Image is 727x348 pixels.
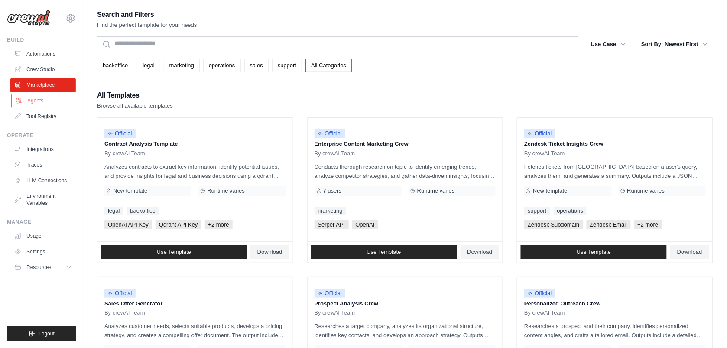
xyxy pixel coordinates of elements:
div: Operate [7,132,76,139]
span: Official [315,129,346,138]
a: Download [461,245,500,259]
a: Marketplace [10,78,76,92]
p: Contract Analysis Template [104,140,286,148]
h2: All Templates [97,89,173,102]
a: Use Template [101,245,247,259]
a: support [272,59,302,72]
span: Logout [39,330,55,337]
span: Official [524,129,555,138]
span: +2 more [205,220,233,229]
a: support [524,207,550,215]
span: By crewAI Team [524,150,565,157]
button: Sort By: Newest First [636,36,713,52]
p: Prospect Analysis Crew [315,299,496,308]
span: Zendesk Email [587,220,631,229]
span: By crewAI Team [524,309,565,316]
a: Tool Registry [10,109,76,123]
span: Download [467,249,493,256]
a: marketing [164,59,200,72]
span: New template [113,187,147,194]
p: Analyzes customer needs, selects suitable products, develops a pricing strategy, and creates a co... [104,322,286,340]
span: Official [104,289,136,298]
h2: Search and Filters [97,9,197,21]
span: Use Template [577,249,611,256]
p: Find the perfect template for your needs [97,21,197,30]
span: Resources [26,264,51,271]
span: By crewAI Team [315,150,355,157]
a: Download [250,245,289,259]
p: Personalized Outreach Crew [524,299,706,308]
a: Traces [10,158,76,172]
span: By crewAI Team [315,309,355,316]
a: marketing [315,207,346,215]
p: Sales Offer Generator [104,299,286,308]
a: LLM Connections [10,174,76,187]
span: Use Template [157,249,191,256]
a: Download [670,245,709,259]
p: Researches a prospect and their company, identifies personalized content angles, and crafts a tai... [524,322,706,340]
span: Zendesk Subdomain [524,220,583,229]
a: operations [203,59,241,72]
span: Download [677,249,702,256]
a: Use Template [521,245,667,259]
div: Build [7,36,76,43]
span: OpenAI [352,220,378,229]
span: Official [315,289,346,298]
span: Serper API [315,220,349,229]
p: Browse all available templates [97,102,173,110]
a: Agents [11,94,77,108]
span: Official [524,289,555,298]
a: operations [554,207,587,215]
img: Logo [7,10,50,26]
div: Manage [7,219,76,226]
p: Analyzes contracts to extract key information, identify potential issues, and provide insights fo... [104,162,286,181]
p: Fetches tickets from [GEOGRAPHIC_DATA] based on a user's query, analyzes them, and generates a su... [524,162,706,181]
a: Environment Variables [10,189,76,210]
button: Use Case [586,36,631,52]
span: Official [104,129,136,138]
span: Runtime varies [417,187,455,194]
p: Conducts thorough research on topic to identify emerging trends, analyze competitor strategies, a... [315,162,496,181]
span: Runtime varies [627,187,665,194]
span: Runtime varies [207,187,245,194]
a: backoffice [127,207,159,215]
a: sales [244,59,269,72]
span: By crewAI Team [104,309,145,316]
button: Logout [7,326,76,341]
span: OpenAI API Key [104,220,152,229]
a: legal [104,207,123,215]
span: New template [533,187,567,194]
span: Use Template [367,249,401,256]
p: Zendesk Ticket Insights Crew [524,140,706,148]
a: Usage [10,229,76,243]
a: Use Template [311,245,457,259]
a: Settings [10,245,76,259]
p: Researches a target company, analyzes its organizational structure, identifies key contacts, and ... [315,322,496,340]
a: All Categories [305,59,352,72]
a: Crew Studio [10,62,76,76]
span: Qdrant API Key [156,220,201,229]
a: legal [137,59,160,72]
span: +2 more [634,220,662,229]
a: Integrations [10,142,76,156]
p: Enterprise Content Marketing Crew [315,140,496,148]
span: By crewAI Team [104,150,145,157]
span: Download [257,249,282,256]
a: Automations [10,47,76,61]
a: backoffice [97,59,133,72]
button: Resources [10,260,76,274]
span: 7 users [323,187,342,194]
